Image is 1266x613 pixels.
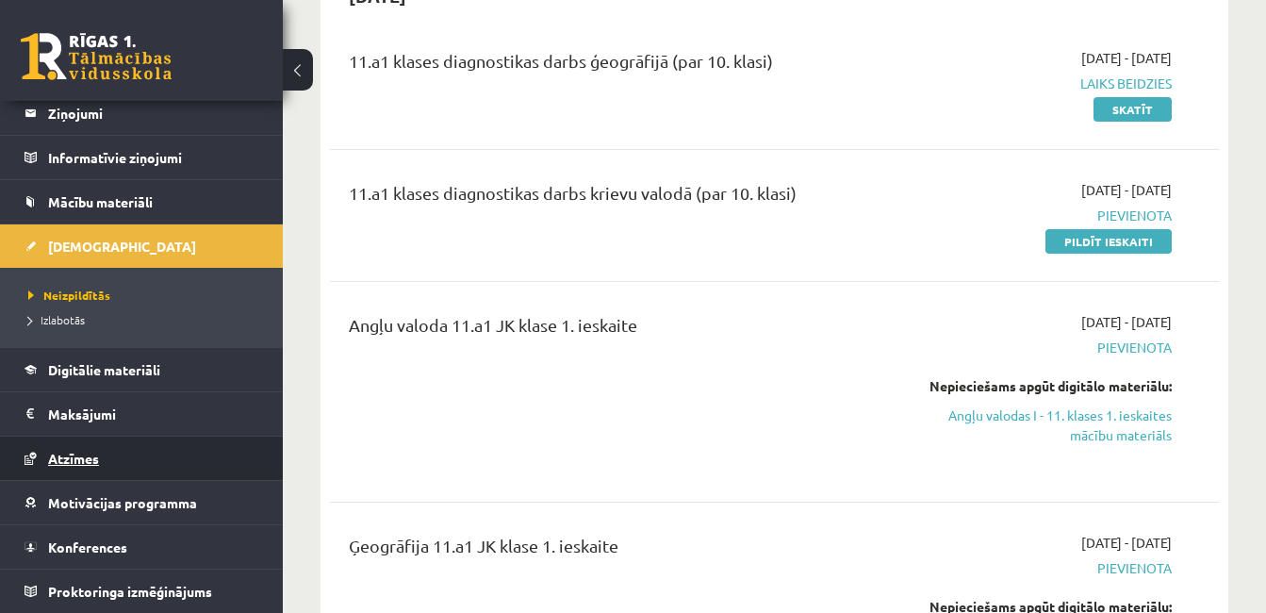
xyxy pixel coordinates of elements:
span: [DEMOGRAPHIC_DATA] [48,238,196,255]
span: Proktoringa izmēģinājums [48,583,212,600]
div: Ģeogrāfija 11.a1 JK klase 1. ieskaite [349,533,888,568]
span: Pievienota [916,558,1172,578]
a: Digitālie materiāli [25,348,259,391]
span: Izlabotās [28,312,85,327]
a: Informatīvie ziņojumi [25,136,259,179]
a: [DEMOGRAPHIC_DATA] [25,224,259,268]
a: Konferences [25,525,259,569]
span: Konferences [48,538,127,555]
span: Neizpildītās [28,288,110,303]
a: Maksājumi [25,392,259,436]
a: Pildīt ieskaiti [1045,229,1172,254]
span: Atzīmes [48,450,99,467]
div: Nepieciešams apgūt digitālo materiālu: [916,376,1172,396]
span: Pievienota [916,338,1172,357]
span: [DATE] - [DATE] [1081,180,1172,200]
a: Proktoringa izmēģinājums [25,570,259,613]
a: Rīgas 1. Tālmācības vidusskola [21,33,172,80]
span: Mācību materiāli [48,193,153,210]
span: [DATE] - [DATE] [1081,48,1172,68]
span: [DATE] - [DATE] [1081,312,1172,332]
a: Skatīt [1093,97,1172,122]
a: Angļu valodas I - 11. klases 1. ieskaites mācību materiāls [916,406,1172,445]
a: Atzīmes [25,437,259,480]
a: Izlabotās [28,311,264,328]
span: Laiks beidzies [916,74,1172,93]
legend: Ziņojumi [48,91,259,135]
div: 11.a1 klases diagnostikas darbs ģeogrāfijā (par 10. klasi) [349,48,888,83]
a: Ziņojumi [25,91,259,135]
a: Motivācijas programma [25,481,259,524]
a: Mācību materiāli [25,180,259,224]
span: Motivācijas programma [48,494,197,511]
legend: Maksājumi [48,392,259,436]
span: Digitālie materiāli [48,361,160,378]
a: Neizpildītās [28,287,264,304]
span: [DATE] - [DATE] [1081,533,1172,553]
div: Angļu valoda 11.a1 JK klase 1. ieskaite [349,312,888,347]
legend: Informatīvie ziņojumi [48,136,259,179]
div: 11.a1 klases diagnostikas darbs krievu valodā (par 10. klasi) [349,180,888,215]
span: Pievienota [916,206,1172,225]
